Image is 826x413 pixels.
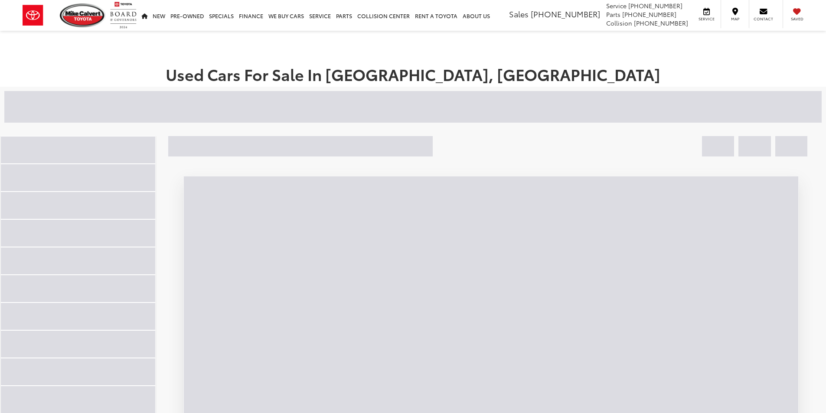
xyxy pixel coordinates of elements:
[787,16,806,22] span: Saved
[509,8,529,20] span: Sales
[606,19,632,27] span: Collision
[606,1,627,10] span: Service
[634,19,688,27] span: [PHONE_NUMBER]
[622,10,676,19] span: [PHONE_NUMBER]
[606,10,620,19] span: Parts
[725,16,744,22] span: Map
[628,1,682,10] span: [PHONE_NUMBER]
[754,16,773,22] span: Contact
[697,16,716,22] span: Service
[60,3,106,27] img: Mike Calvert Toyota
[531,8,600,20] span: [PHONE_NUMBER]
